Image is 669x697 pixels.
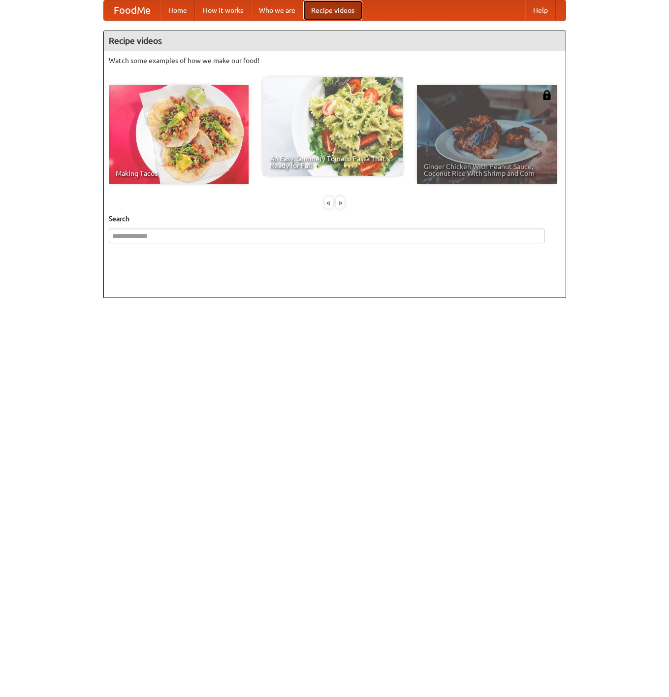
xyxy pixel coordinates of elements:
a: How it works [195,0,251,20]
span: Making Tacos [116,170,242,177]
p: Watch some examples of how we make our food! [109,56,561,66]
a: Help [525,0,556,20]
img: 483408.png [542,90,552,100]
a: Who we are [251,0,303,20]
div: « [324,197,333,209]
h4: Recipe videos [104,31,566,51]
div: » [336,197,345,209]
a: An Easy, Summery Tomato Pasta That's Ready for Fall [263,77,403,176]
a: Recipe videos [303,0,362,20]
span: An Easy, Summery Tomato Pasta That's Ready for Fall [270,155,396,169]
a: FoodMe [104,0,160,20]
h5: Search [109,214,561,224]
a: Making Tacos [109,85,249,184]
a: Home [160,0,195,20]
